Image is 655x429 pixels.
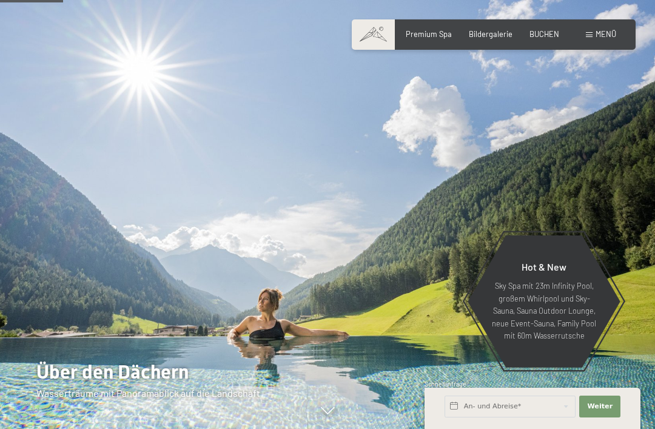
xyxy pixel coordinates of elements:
[579,396,620,417] button: Weiter
[491,280,597,342] p: Sky Spa mit 23m Infinity Pool, großem Whirlpool und Sky-Sauna, Sauna Outdoor Lounge, neue Event-S...
[529,29,559,39] a: BUCHEN
[596,29,616,39] span: Menü
[522,261,566,272] span: Hot & New
[467,235,621,368] a: Hot & New Sky Spa mit 23m Infinity Pool, großem Whirlpool und Sky-Sauna, Sauna Outdoor Lounge, ne...
[425,380,466,388] span: Schnellanfrage
[406,29,452,39] a: Premium Spa
[587,402,613,411] span: Weiter
[469,29,512,39] a: Bildergalerie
